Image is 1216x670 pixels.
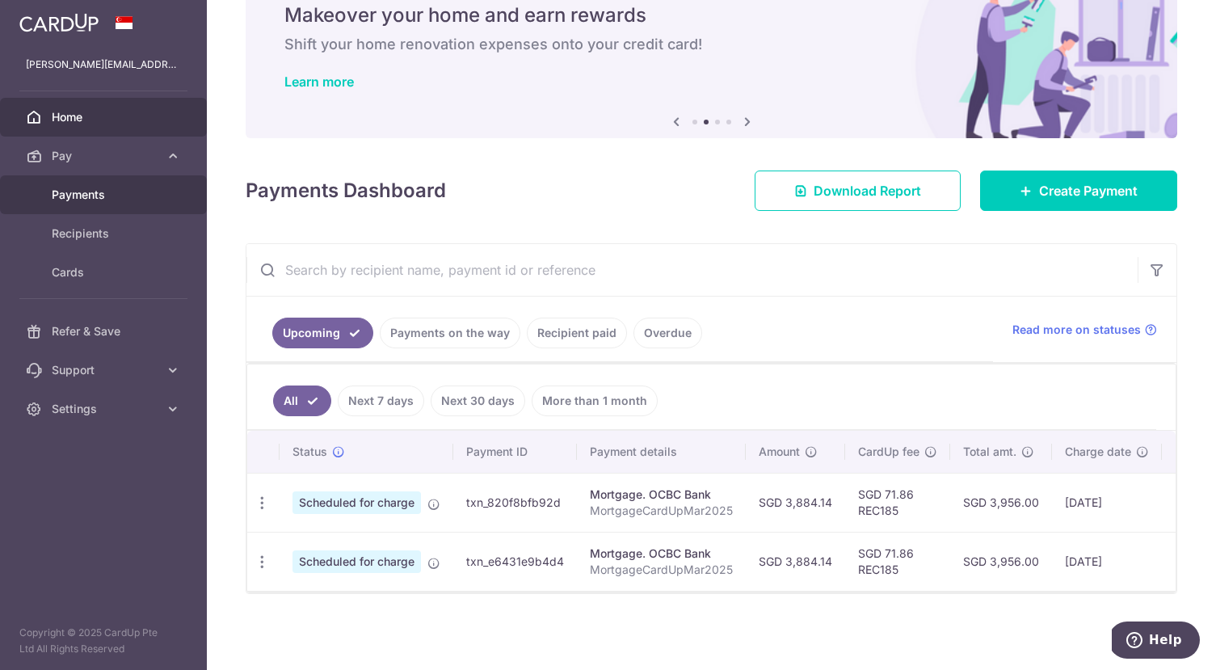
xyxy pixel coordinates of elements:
[845,473,950,532] td: SGD 71.86 REC185
[1052,532,1162,591] td: [DATE]
[746,532,845,591] td: SGD 3,884.14
[1065,444,1131,460] span: Charge date
[52,148,158,164] span: Pay
[590,503,733,519] p: MortgageCardUpMar2025
[52,109,158,125] span: Home
[1052,473,1162,532] td: [DATE]
[963,444,1016,460] span: Total amt.
[746,473,845,532] td: SGD 3,884.14
[52,401,158,417] span: Settings
[577,431,746,473] th: Payment details
[284,2,1138,28] h5: Makeover your home and earn rewards
[272,318,373,348] a: Upcoming
[532,386,658,416] a: More than 1 month
[292,491,421,514] span: Scheduled for charge
[273,386,331,416] a: All
[633,318,702,348] a: Overdue
[858,444,919,460] span: CardUp fee
[590,546,733,562] div: Mortgage. OCBC Bank
[759,444,800,460] span: Amount
[246,176,446,205] h4: Payments Dashboard
[453,473,577,532] td: txn_820f8bfb92d
[1039,181,1138,200] span: Create Payment
[950,473,1052,532] td: SGD 3,956.00
[755,171,961,211] a: Download Report
[52,264,158,280] span: Cards
[292,550,421,573] span: Scheduled for charge
[380,318,520,348] a: Payments on the way
[453,532,577,591] td: txn_e6431e9b4d4
[980,171,1177,211] a: Create Payment
[52,362,158,378] span: Support
[590,562,733,578] p: MortgageCardUpMar2025
[845,532,950,591] td: SGD 71.86 REC185
[431,386,525,416] a: Next 30 days
[52,323,158,339] span: Refer & Save
[590,487,733,503] div: Mortgage. OCBC Bank
[19,13,99,32] img: CardUp
[52,225,158,242] span: Recipients
[284,35,1138,54] h6: Shift your home renovation expenses onto your credit card!
[1012,322,1157,338] a: Read more on statuses
[284,74,354,90] a: Learn more
[814,181,921,200] span: Download Report
[338,386,424,416] a: Next 7 days
[950,532,1052,591] td: SGD 3,956.00
[1012,322,1141,338] span: Read more on statuses
[527,318,627,348] a: Recipient paid
[292,444,327,460] span: Status
[26,57,181,73] p: [PERSON_NAME][EMAIL_ADDRESS][DOMAIN_NAME]
[52,187,158,203] span: Payments
[246,244,1138,296] input: Search by recipient name, payment id or reference
[453,431,577,473] th: Payment ID
[1112,622,1200,662] iframe: Opens a widget where you can find more information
